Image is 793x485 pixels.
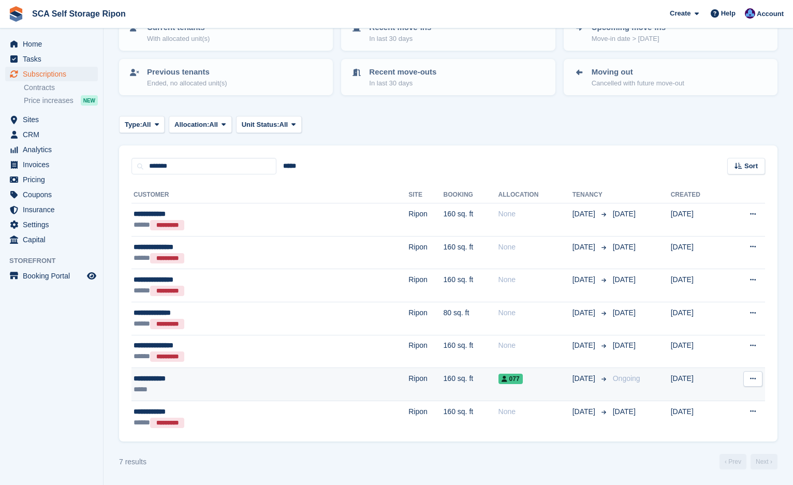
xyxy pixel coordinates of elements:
[23,202,85,217] span: Insurance
[142,120,151,130] span: All
[120,16,332,50] a: Current tenants With allocated unit(s)
[5,67,98,81] a: menu
[613,308,636,317] span: [DATE]
[671,368,725,401] td: [DATE]
[613,243,636,251] span: [DATE]
[444,401,498,433] td: 160 sq. ft
[23,142,85,157] span: Analytics
[408,368,443,401] td: Ripon
[23,67,85,81] span: Subscriptions
[8,6,24,22] img: stora-icon-8386f47178a22dfd0bd8f6a31ec36ba5ce8667c1dd55bd0f319d3a0aa187defe.svg
[671,269,725,302] td: [DATE]
[613,407,636,416] span: [DATE]
[408,335,443,368] td: Ripon
[81,95,98,106] div: NEW
[5,52,98,66] a: menu
[131,187,408,203] th: Customer
[613,374,640,383] span: Ongoing
[757,9,784,19] span: Account
[408,401,443,433] td: Ripon
[24,83,98,93] a: Contracts
[369,78,436,89] p: In last 30 days
[24,95,98,106] a: Price increases NEW
[592,34,666,44] p: Move-in date > [DATE]
[147,78,227,89] p: Ended, no allocated unit(s)
[119,116,165,133] button: Type: All
[745,8,755,19] img: Sarah Race
[5,187,98,202] a: menu
[342,60,554,94] a: Recent move-outs In last 30 days
[23,187,85,202] span: Coupons
[671,401,725,433] td: [DATE]
[23,232,85,247] span: Capital
[23,217,85,232] span: Settings
[572,307,597,318] span: [DATE]
[592,78,684,89] p: Cancelled with future move-out
[444,368,498,401] td: 160 sq. ft
[408,236,443,269] td: Ripon
[572,274,597,285] span: [DATE]
[408,302,443,335] td: Ripon
[613,275,636,284] span: [DATE]
[23,157,85,172] span: Invoices
[444,187,498,203] th: Booking
[23,112,85,127] span: Sites
[444,203,498,237] td: 160 sq. ft
[565,60,776,94] a: Moving out Cancelled with future move-out
[444,236,498,269] td: 160 sq. ft
[369,34,431,44] p: In last 30 days
[5,157,98,172] a: menu
[5,112,98,127] a: menu
[342,16,554,50] a: Recent move-ins In last 30 days
[719,454,746,469] a: Previous
[444,302,498,335] td: 80 sq. ft
[671,187,725,203] th: Created
[572,242,597,253] span: [DATE]
[498,374,523,384] span: 077
[671,203,725,237] td: [DATE]
[565,16,776,50] a: Upcoming move-ins Move-in date > [DATE]
[744,161,758,171] span: Sort
[280,120,288,130] span: All
[613,341,636,349] span: [DATE]
[369,66,436,78] p: Recent move-outs
[169,116,232,133] button: Allocation: All
[498,406,572,417] div: None
[572,373,597,384] span: [DATE]
[23,269,85,283] span: Booking Portal
[444,335,498,368] td: 160 sq. ft
[23,172,85,187] span: Pricing
[671,236,725,269] td: [DATE]
[209,120,218,130] span: All
[408,187,443,203] th: Site
[23,52,85,66] span: Tasks
[119,457,146,467] div: 7 results
[572,209,597,219] span: [DATE]
[498,340,572,351] div: None
[242,120,280,130] span: Unit Status:
[498,209,572,219] div: None
[613,210,636,218] span: [DATE]
[147,34,210,44] p: With allocated unit(s)
[498,242,572,253] div: None
[28,5,130,22] a: SCA Self Storage Ripon
[5,269,98,283] a: menu
[9,256,103,266] span: Storefront
[23,127,85,142] span: CRM
[751,454,777,469] a: Next
[444,269,498,302] td: 160 sq. ft
[125,120,142,130] span: Type:
[5,142,98,157] a: menu
[5,172,98,187] a: menu
[174,120,209,130] span: Allocation:
[671,335,725,368] td: [DATE]
[572,187,609,203] th: Tenancy
[5,217,98,232] a: menu
[120,60,332,94] a: Previous tenants Ended, no allocated unit(s)
[85,270,98,282] a: Preview store
[236,116,302,133] button: Unit Status: All
[5,232,98,247] a: menu
[717,454,780,469] nav: Page
[498,274,572,285] div: None
[408,269,443,302] td: Ripon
